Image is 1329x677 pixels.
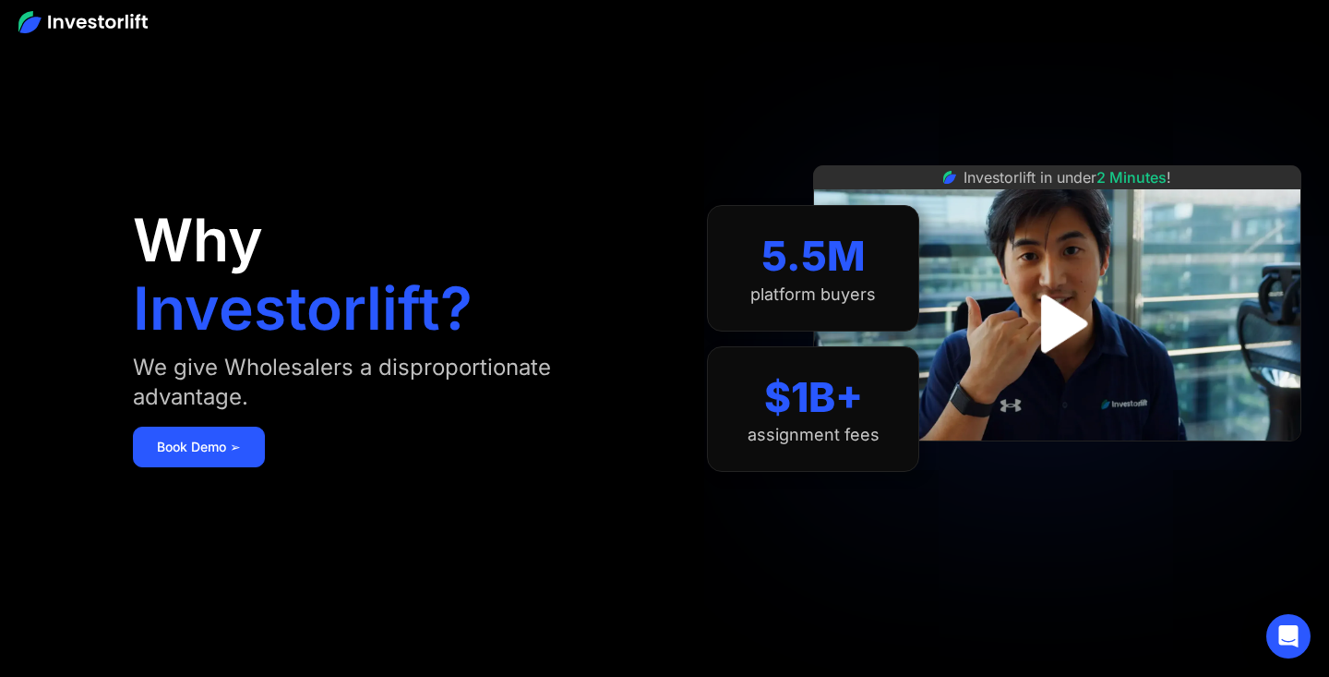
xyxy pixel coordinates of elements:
[761,232,866,281] div: 5.5M
[748,425,880,445] div: assignment fees
[964,166,1171,188] div: Investorlift in under !
[764,373,863,422] div: $1B+
[133,279,473,338] h1: Investorlift?
[133,211,263,270] h1: Why
[1096,168,1167,187] span: 2 Minutes
[1266,614,1311,659] div: Open Intercom Messenger
[133,353,605,412] div: We give Wholesalers a disproportionate advantage.
[133,427,265,467] a: Book Demo ➢
[1016,283,1098,365] a: open lightbox
[750,284,876,305] div: platform buyers
[919,451,1196,473] iframe: Customer reviews powered by Trustpilot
